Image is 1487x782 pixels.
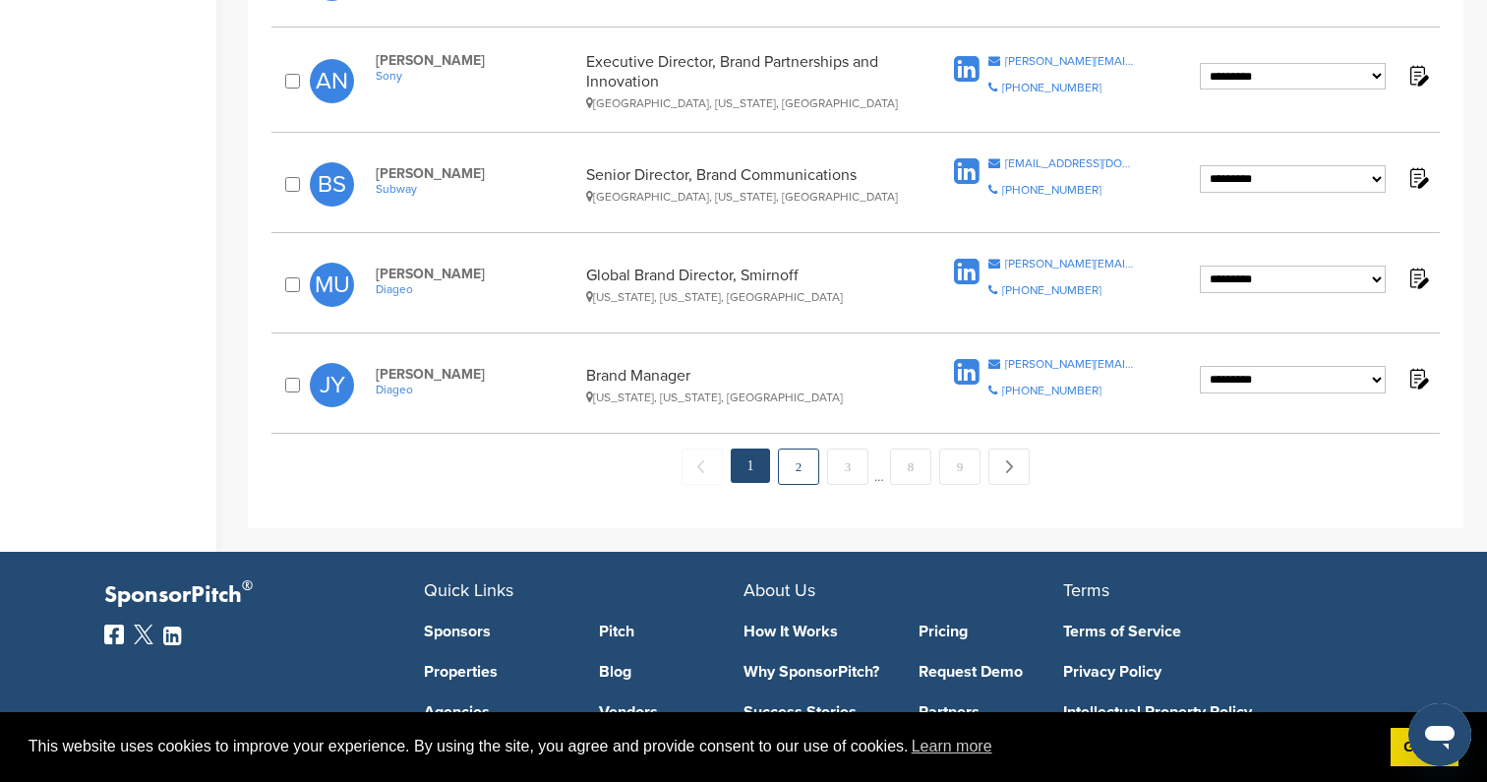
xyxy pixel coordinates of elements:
a: Pricing [919,624,1064,639]
div: [PHONE_NUMBER] [1002,82,1101,93]
a: Pitch [599,624,744,639]
a: Agencies [424,704,569,720]
a: 9 [939,449,981,485]
em: 1 [731,449,770,483]
a: learn more about cookies [909,732,995,761]
a: Success Stories [743,704,889,720]
a: Sponsors [424,624,569,639]
a: Blog [599,664,744,680]
div: Senior Director, Brand Communications [586,165,902,204]
img: Notes [1405,165,1430,190]
a: Terms of Service [1063,624,1353,639]
div: [PHONE_NUMBER] [1002,284,1101,296]
a: Diageo [376,383,576,396]
img: Facebook [104,625,124,644]
div: [PHONE_NUMBER] [1002,385,1101,396]
div: Brand Manager [586,366,902,404]
span: ® [242,573,253,598]
img: Notes [1405,266,1430,290]
span: [PERSON_NAME] [376,266,576,282]
a: 8 [890,449,931,485]
div: [GEOGRAPHIC_DATA], [US_STATE], [GEOGRAPHIC_DATA] [586,96,902,110]
a: How It Works [743,624,889,639]
span: MU [310,263,354,307]
a: 3 [827,449,868,485]
span: BS [310,162,354,207]
span: [PERSON_NAME] [376,52,576,69]
span: About Us [743,579,815,601]
a: Subway [376,182,576,196]
div: Executive Director, Brand Partnerships and Innovation [586,52,902,110]
span: Terms [1063,579,1109,601]
div: [PERSON_NAME][EMAIL_ADDRESS][DOMAIN_NAME] [1005,55,1136,67]
a: Why SponsorPitch? [743,664,889,680]
span: AN [310,59,354,103]
div: [US_STATE], [US_STATE], [GEOGRAPHIC_DATA] [586,290,902,304]
a: Properties [424,664,569,680]
a: Sony [376,69,576,83]
a: dismiss cookie message [1391,728,1458,767]
div: [PHONE_NUMBER] [1002,184,1101,196]
a: Request Demo [919,664,1064,680]
span: Quick Links [424,579,513,601]
a: Privacy Policy [1063,664,1353,680]
a: Vendors [599,704,744,720]
a: Diageo [376,282,576,296]
p: SponsorPitch [104,581,424,610]
iframe: Button to launch messaging window [1408,703,1471,766]
div: [EMAIL_ADDRESS][DOMAIN_NAME] [1005,157,1136,169]
a: Intellectual Property Policy [1063,704,1353,720]
a: Next → [988,449,1030,485]
span: … [874,449,884,484]
div: [GEOGRAPHIC_DATA], [US_STATE], [GEOGRAPHIC_DATA] [586,190,902,204]
span: This website uses cookies to improve your experience. By using the site, you agree and provide co... [29,732,1375,761]
img: Notes [1405,63,1430,88]
span: [PERSON_NAME] [376,165,576,182]
div: [US_STATE], [US_STATE], [GEOGRAPHIC_DATA] [586,391,902,404]
span: [PERSON_NAME] [376,366,576,383]
span: ← Previous [682,449,723,485]
a: Partners [919,704,1064,720]
a: 2 [778,449,819,485]
div: [PERSON_NAME][EMAIL_ADDRESS][DOMAIN_NAME] [1005,258,1136,270]
img: Twitter [134,625,153,644]
span: JY [310,363,354,407]
div: [PERSON_NAME][EMAIL_ADDRESS][PERSON_NAME][DOMAIN_NAME] [1005,358,1136,370]
div: Global Brand Director, Smirnoff [586,266,902,304]
img: Notes [1405,366,1430,391]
